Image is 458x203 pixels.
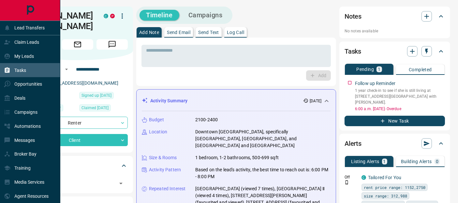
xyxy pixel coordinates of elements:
[345,46,361,57] h2: Tasks
[195,128,331,149] p: Downtown [GEOGRAPHIC_DATA], specifically [GEOGRAPHIC_DATA], [GEOGRAPHIC_DATA], and [GEOGRAPHIC_DA...
[149,185,185,192] p: Repeated Interest
[198,30,219,35] p: Send Text
[167,30,190,35] p: Send Email
[364,184,425,191] span: rent price range: 1152,2750
[27,134,128,146] div: Client
[351,159,379,164] p: Listing Alerts
[378,67,380,72] p: 1
[45,80,119,86] a: [EMAIL_ADDRESS][DOMAIN_NAME]
[227,30,244,35] p: Log Call
[149,166,181,173] p: Activity Pattern
[409,67,432,72] p: Completed
[345,174,358,180] p: Off
[345,43,445,59] div: Tasks
[142,95,331,107] div: Activity Summary[DATE]
[355,80,395,87] p: Follow up Reminder
[79,104,128,113] div: Thu Sep 05 2024
[116,179,126,188] button: Open
[355,106,445,112] p: 6:00 a.m. [DATE] - Overdue
[345,136,445,151] div: Alerts
[345,28,445,34] p: No notes available
[140,10,179,21] button: Timeline
[345,138,362,149] h2: Alerts
[96,39,128,50] span: Message
[81,105,109,111] span: Claimed [DATE]
[149,116,164,123] p: Budget
[401,159,432,164] p: Building Alerts
[383,159,386,164] p: 1
[182,10,229,21] button: Campaigns
[104,14,108,18] div: condos.ca
[79,92,128,101] div: Thu Sep 05 2024
[195,166,331,180] p: Based on the lead's activity, the best time to reach out is: 6:00 PM - 8:00 PM
[149,128,167,135] p: Location
[62,39,93,50] span: Email
[345,8,445,24] div: Notes
[150,97,187,104] p: Activity Summary
[355,88,445,105] p: 1 year check-in to see if she is still living at [STREET_ADDRESS][GEOGRAPHIC_DATA] with [PERSON_N...
[195,116,218,123] p: 2100-2400
[356,67,374,72] p: Pending
[27,158,128,174] div: Tags
[139,30,159,35] p: Add Note
[345,11,362,22] h2: Notes
[27,10,94,31] h1: [PERSON_NAME] [PERSON_NAME]
[81,92,111,99] span: Signed up [DATE]
[345,116,445,126] button: New Task
[110,14,115,18] div: property.ca
[27,117,128,129] div: Renter
[362,175,366,180] div: condos.ca
[436,159,438,164] p: 0
[345,180,349,185] svg: Push Notification Only
[149,154,177,161] p: Size & Rooms
[364,193,407,199] span: size range: 312,988
[368,175,401,180] a: Tailored For You
[310,98,321,104] p: [DATE]
[63,65,70,73] button: Open
[195,154,279,161] p: 1 bedroom, 1-2 bathrooms, 500-699 sqft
